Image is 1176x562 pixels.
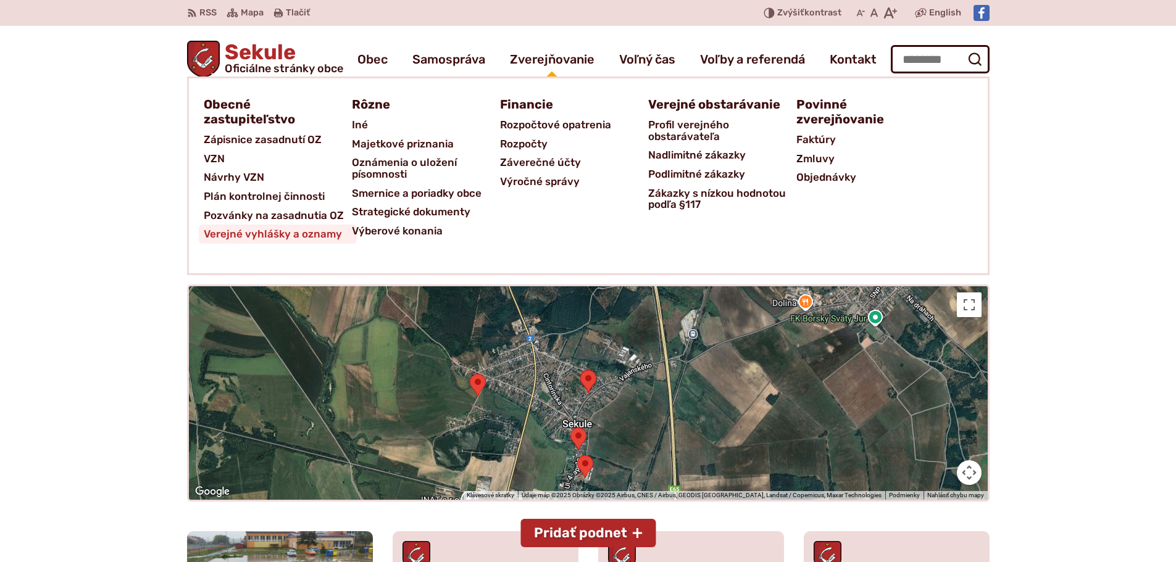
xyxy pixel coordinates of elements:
a: Rôzne [352,93,485,115]
a: Zverejňovanie [510,42,594,76]
span: Strategické dokumenty [352,202,470,221]
span: Zmluvy [796,149,835,168]
a: Oznámenia o uložení písomnosti [352,153,500,183]
span: Podlimitné zákazky [648,165,745,184]
a: Nadlimitné zákazky [648,146,796,165]
span: Financie [500,93,553,115]
span: Smernice a poriadky obce [352,184,482,203]
span: Pozvánky na zasadnutia OZ [204,206,344,225]
span: Zápisnice zasadnutí OZ [204,130,322,149]
a: Iné [352,115,500,134]
a: Návrhy VZN [204,168,352,187]
button: Ovládať kameru na mape [957,460,982,485]
span: Výberové konania [352,221,443,241]
a: English [927,6,964,20]
a: Samospráva [412,42,485,76]
a: Rozpočtové opatrenia [500,115,648,134]
a: Objednávky [796,168,945,187]
span: Mapa [241,6,264,20]
span: Pridať podnet [534,525,627,541]
a: Strategické dokumenty [352,202,500,221]
a: VZN [204,149,352,168]
a: Rozpočty [500,134,648,154]
span: RSS [199,6,217,20]
a: Výročné správy [500,172,648,191]
span: Sekule [220,42,343,74]
a: Majetkové priznania [352,134,500,154]
span: Údaje máp ©2025 Obrázky ©2025 Airbus, CNES / Airbus, GEODIS [GEOGRAPHIC_DATA], Landsat / Copernic... [522,492,882,498]
img: Google [192,484,233,500]
span: Rôzne [352,93,390,115]
span: Verejné vyhlášky a oznamy [204,225,342,244]
a: Kontakt [830,42,877,76]
a: Voľby a referendá [700,42,805,76]
button: Prepnúť zobrazenie na celú obrazovku [957,292,982,317]
a: Verejné vyhlášky a oznamy [204,225,352,244]
span: Záverečné účty [500,153,581,172]
a: Podmienky (otvorí sa na novej karte) [889,492,920,498]
a: Výberové konania [352,221,500,241]
span: VZN [204,149,225,168]
a: Otvoriť túto oblasť v Mapách Google (otvorí nové okno) [192,484,233,500]
a: Zákazky s nízkou hodnotou podľa §117 [648,184,796,214]
span: Zvýšiť [777,7,804,18]
span: Rozpočtové opatrenia [500,115,611,134]
a: Smernice a poriadky obce [352,184,500,203]
a: Záverečné účty [500,153,648,172]
a: Podlimitné zákazky [648,165,796,184]
button: Klávesové skratky [467,491,514,500]
span: Objednávky [796,168,856,187]
button: Pridať podnet [520,519,656,547]
a: Verejné obstarávanie [648,93,782,115]
a: Voľný čas [619,42,675,76]
span: Tlačiť [286,8,310,19]
a: Financie [500,93,633,115]
span: Rozpočty [500,134,548,154]
span: English [929,6,961,20]
span: Iné [352,115,368,134]
span: Výročné správy [500,172,580,191]
a: Obec [357,42,388,76]
span: Faktúry [796,130,836,149]
a: Profil verejného obstarávateľa [648,115,796,146]
div: Mapa podnetov [187,284,990,502]
a: Plán kontrolnej činnosti [204,187,352,206]
a: Faktúry [796,130,945,149]
a: Zmluvy [796,149,945,168]
span: Oficiálne stránky obce [225,63,343,74]
span: Majetkové priznania [352,134,454,154]
span: kontrast [777,8,841,19]
span: Nadlimitné zákazky [648,146,746,165]
img: Prejsť na Facebook stránku [974,5,990,21]
a: Povinné zverejňovanie [796,93,930,130]
a: Zápisnice zasadnutí OZ [204,130,352,149]
a: Obecné zastupiteľstvo [204,93,337,130]
a: Nahlásiť chybu mapy [927,492,984,498]
a: Pozvánky na zasadnutia OZ [204,206,352,225]
span: Návrhy VZN [204,168,264,187]
span: Verejné obstarávanie [648,93,780,115]
span: Plán kontrolnej činnosti [204,187,325,206]
a: Logo Sekule, prejsť na domovskú stránku. [187,41,344,78]
img: Prejsť na domovskú stránku [187,41,220,78]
